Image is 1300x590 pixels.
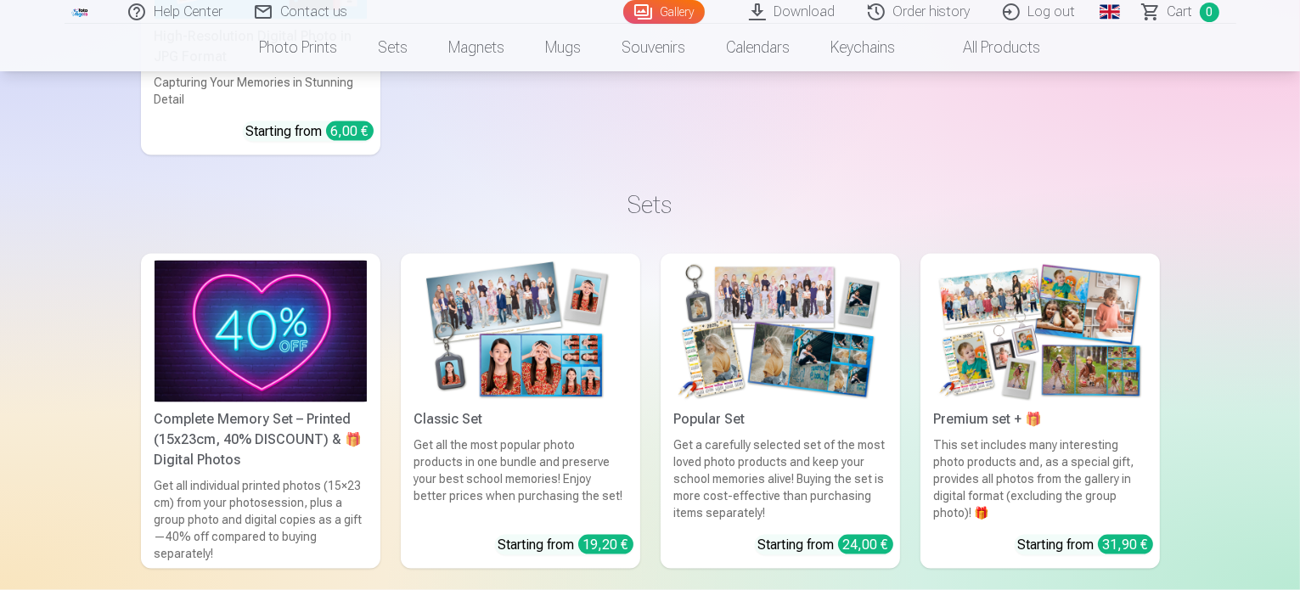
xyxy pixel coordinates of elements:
div: This set includes many interesting photo products and, as a special gift, provides all photos fro... [927,436,1153,521]
div: Starting from [246,121,374,142]
span: 0 [1200,3,1219,22]
img: Classic Set [414,261,627,402]
div: Popular Set [667,409,893,430]
a: Souvenirs [602,24,706,71]
img: Popular Set [674,261,886,402]
div: Starting from [1018,535,1153,555]
div: Classic Set [408,409,633,430]
a: Photo prints [239,24,358,71]
h3: Sets [155,189,1146,220]
a: Premium set + 🎁 Premium set + 🎁This set includes many interesting photo products and, as a specia... [920,254,1160,569]
div: Starting from [498,535,633,555]
div: Get all the most popular photo products in one bundle and preserve your best school memories! Enj... [408,436,633,521]
a: Complete Memory Set – Printed (15x23cm, 40% DISCOUNT) & 🎁 Digital PhotosComplete Memory Set – Pri... [141,254,380,569]
div: 19,20 € [578,535,633,554]
a: All products [916,24,1061,71]
a: Sets [358,24,429,71]
a: Classic SetClassic SetGet all the most popular photo products in one bundle and preserve your bes... [401,254,640,569]
div: 6,00 € [326,121,374,141]
div: Starting from [758,535,893,555]
div: Get a carefully selected set of the most loved photo products and keep your school memories alive... [667,436,893,521]
a: Popular SetPopular SetGet a carefully selected set of the most loved photo products and keep your... [661,254,900,569]
img: Complete Memory Set – Printed (15x23cm, 40% DISCOUNT) & 🎁 Digital Photos [155,261,367,402]
img: Premium set + 🎁 [934,261,1146,402]
div: Premium set + 🎁 [927,409,1153,430]
span: Сart [1168,2,1193,22]
div: Get all individual printed photos (15×23 cm) from your photosession, plus a group photo and digit... [148,477,374,562]
a: Keychains [811,24,916,71]
div: Complete Memory Set – Printed (15x23cm, 40% DISCOUNT) & 🎁 Digital Photos [148,409,374,470]
a: Mugs [526,24,602,71]
img: /fa1 [71,7,90,17]
div: 24,00 € [838,535,893,554]
div: Capturing Your Memories in Stunning Detail [148,74,374,108]
div: 31,90 € [1098,535,1153,554]
a: Calendars [706,24,811,71]
a: Magnets [429,24,526,71]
